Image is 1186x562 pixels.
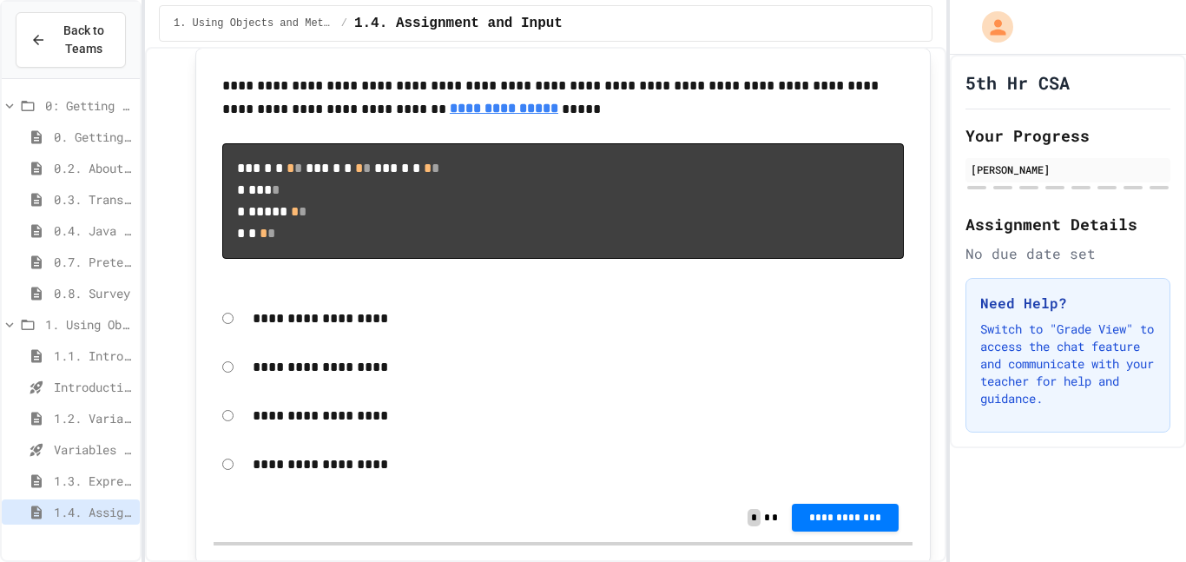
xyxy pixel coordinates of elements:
[54,284,133,302] span: 0.8. Survey
[54,221,133,240] span: 0.4. Java Development Environments
[54,190,133,208] span: 0.3. Transitioning from AP CSP to AP CSA
[54,503,133,521] span: 1.4. Assignment and Input
[174,17,334,30] span: 1. Using Objects and Methods
[980,293,1156,314] h3: Need Help?
[965,212,1170,236] h2: Assignment Details
[964,7,1018,47] div: My Account
[45,96,133,115] span: 0: Getting Started
[45,315,133,334] span: 1. Using Objects and Methods
[56,22,111,58] span: Back to Teams
[341,17,347,30] span: /
[54,472,133,490] span: 1.3. Expressions and Output [New]
[965,123,1170,148] h2: Your Progress
[980,321,1156,407] p: Switch to "Grade View" to access the chat feature and communicate with your teacher for help and ...
[16,12,126,68] button: Back to Teams
[54,378,133,396] span: Introduction to Algorithms, Programming, and Compilers
[54,409,133,427] span: 1.2. Variables and Data Types
[54,159,133,177] span: 0.2. About the AP CSA Exam
[54,128,133,146] span: 0. Getting Started
[354,13,563,34] span: 1.4. Assignment and Input
[965,243,1170,264] div: No due date set
[54,253,133,271] span: 0.7. Pretest for the AP CSA Exam
[971,162,1165,177] div: [PERSON_NAME]
[54,440,133,459] span: Variables and Data Types - Quiz
[54,347,133,365] span: 1.1. Introduction to Algorithms, Programming, and Compilers
[965,70,1070,95] h1: 5th Hr CSA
